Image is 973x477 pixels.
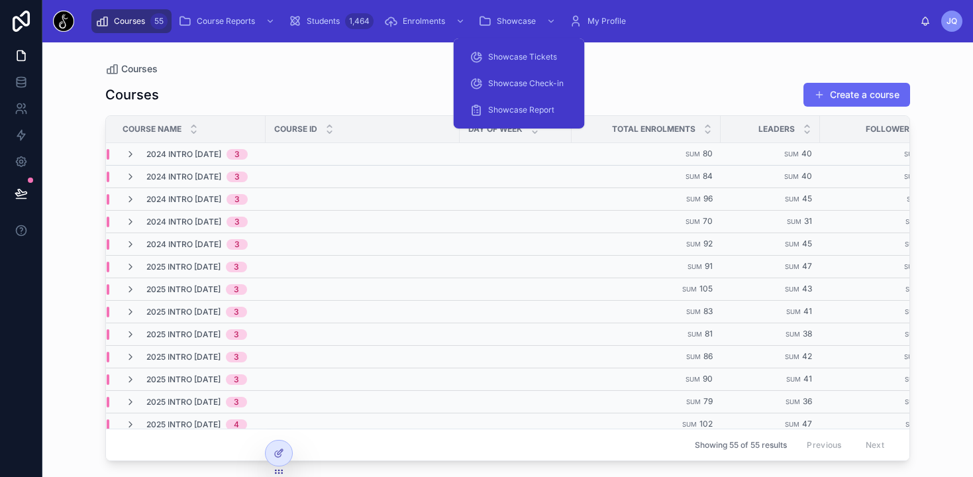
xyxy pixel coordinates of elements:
[234,284,239,295] div: 3
[686,353,701,360] small: Sum
[197,16,255,26] span: Course Reports
[785,240,799,248] small: Sum
[703,306,713,316] span: 83
[121,62,158,76] span: Courses
[686,308,701,315] small: Sum
[803,83,910,107] a: Create a course
[785,353,799,360] small: Sum
[787,218,801,225] small: Sum
[786,308,801,315] small: Sum
[703,216,713,226] span: 70
[904,263,919,270] small: Sum
[785,263,799,270] small: Sum
[284,9,378,33] a: Students1,464
[802,193,812,203] span: 45
[234,307,239,317] div: 3
[803,329,812,339] span: 38
[146,172,221,182] span: 2024 Intro [DATE]
[686,218,700,225] small: Sum
[146,374,221,385] span: 2025 Intro [DATE]
[307,16,340,26] span: Students
[53,11,74,32] img: App logo
[146,307,221,317] span: 2025 Intro [DATE]
[785,421,799,428] small: Sum
[234,397,239,407] div: 3
[274,124,317,134] span: Course ID
[497,16,536,26] span: Showcase
[234,172,240,182] div: 3
[802,419,812,429] span: 47
[688,331,702,338] small: Sum
[462,98,577,122] a: Showcase Report
[703,193,713,203] span: 96
[488,52,557,62] span: Showcase Tickets
[904,150,919,158] small: Sum
[703,238,713,248] span: 92
[234,239,240,250] div: 3
[234,419,239,430] div: 4
[802,351,812,361] span: 42
[907,195,921,203] small: Sum
[146,217,221,227] span: 2024 Intro [DATE]
[345,13,374,29] div: 1,464
[85,7,920,36] div: scrollable content
[174,9,282,33] a: Course Reports
[146,419,221,430] span: 2025 Intro [DATE]
[784,173,799,180] small: Sum
[947,16,957,26] span: JQ
[786,331,800,338] small: Sum
[686,240,701,248] small: Sum
[786,376,801,383] small: Sum
[703,148,713,158] span: 80
[105,62,158,76] a: Courses
[146,149,221,160] span: 2024 Intro [DATE]
[488,105,554,115] span: Showcase Report
[146,239,221,250] span: 2024 Intro [DATE]
[703,374,713,384] span: 90
[105,85,159,104] h1: Courses
[802,238,812,248] span: 45
[703,396,713,406] span: 79
[905,218,920,225] small: Sum
[699,284,713,293] span: 105
[234,329,239,340] div: 3
[474,9,562,33] a: Showcase
[146,329,221,340] span: 2025 Intro [DATE]
[705,329,713,339] span: 81
[682,286,697,293] small: Sum
[785,286,799,293] small: Sum
[784,150,799,158] small: Sum
[234,262,239,272] div: 3
[905,421,920,428] small: Sum
[758,124,795,134] span: Leaders
[403,16,445,26] span: Enrolments
[234,217,240,227] div: 3
[612,124,695,134] span: Total Enrolments
[866,124,915,134] span: Followers
[234,374,239,385] div: 3
[686,195,701,203] small: Sum
[682,421,697,428] small: Sum
[804,216,812,226] span: 31
[786,398,800,405] small: Sum
[488,78,564,89] span: Showcase Check-in
[146,262,221,272] span: 2025 Intro [DATE]
[705,261,713,271] span: 91
[801,171,812,181] span: 40
[146,194,221,205] span: 2024 Intro [DATE]
[905,308,919,315] small: Sum
[802,261,812,271] span: 47
[588,16,626,26] span: My Profile
[686,173,700,180] small: Sum
[114,16,145,26] span: Courses
[905,376,919,383] small: Sum
[703,171,713,181] span: 84
[803,396,812,406] span: 36
[146,352,221,362] span: 2025 Intro [DATE]
[380,9,472,33] a: Enrolments
[905,398,919,405] small: Sum
[462,45,577,69] a: Showcase Tickets
[234,194,240,205] div: 3
[123,124,181,134] span: Course Name
[801,148,812,158] span: 40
